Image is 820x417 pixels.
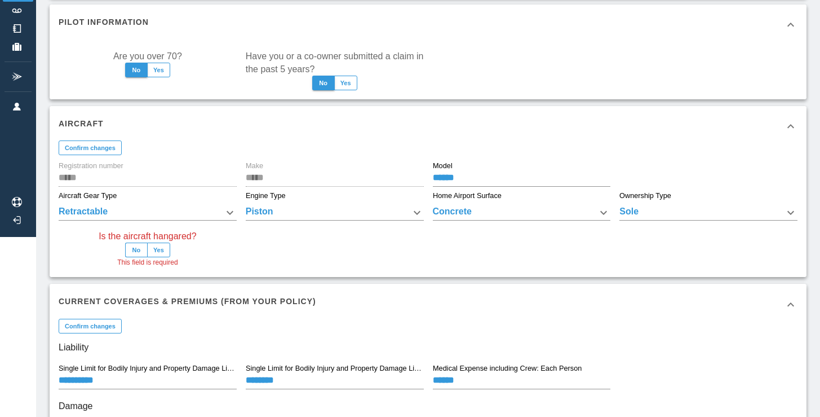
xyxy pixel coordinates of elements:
[59,16,149,28] h6: Pilot Information
[125,63,148,77] button: No
[113,50,182,63] label: Are you over 70?
[433,363,582,374] label: Medical Expense including Crew: Each Person
[619,205,797,221] div: Sole
[59,161,123,171] label: Registration number
[246,161,263,171] label: Make
[59,191,117,201] label: Aircraft Gear Type
[147,63,170,77] button: Yes
[433,191,502,201] label: Home Airport Surface
[99,230,196,243] label: Is the aircraft hangared?
[125,243,148,257] button: No
[59,295,316,308] h6: Current Coverages & Premiums (from your policy)
[117,257,178,269] span: This field is required
[50,284,806,324] div: Current Coverages & Premiums (from your policy)
[59,340,797,355] h6: Liability
[59,117,104,130] h6: Aircraft
[59,205,237,221] div: Retractable
[334,76,357,90] button: Yes
[619,191,671,201] label: Ownership Type
[312,76,335,90] button: No
[433,161,453,171] label: Model
[433,205,611,221] div: Concrete
[246,363,423,374] label: Single Limit for Bodily Injury and Property Damage Liability: Each Passenger
[246,205,424,221] div: Piston
[59,141,122,155] button: Confirm changes
[246,50,424,76] label: Have you or a co-owner submitted a claim in the past 5 years?
[59,363,236,374] label: Single Limit for Bodily Injury and Property Damage Liability including Passengers: Each Occurrence
[50,106,806,147] div: Aircraft
[50,5,806,45] div: Pilot Information
[59,319,122,333] button: Confirm changes
[147,243,170,257] button: Yes
[246,191,286,201] label: Engine Type
[59,398,797,414] h6: Damage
